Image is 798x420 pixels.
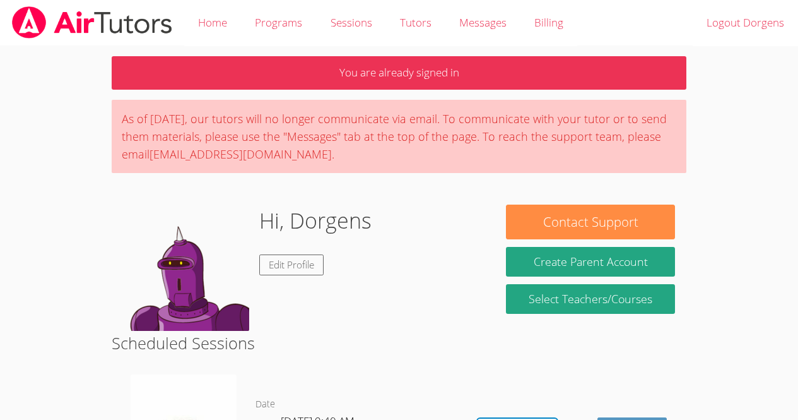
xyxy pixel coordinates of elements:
div: As of [DATE], our tutors will no longer communicate via email. To communicate with your tutor or ... [112,100,686,173]
button: Contact Support [506,205,674,239]
span: Messages [459,15,507,30]
button: Create Parent Account [506,247,674,277]
h1: Hi, Dorgens [259,205,372,237]
a: Edit Profile [259,255,324,275]
p: You are already signed in [112,56,686,90]
a: Select Teachers/Courses [506,284,674,314]
dt: Date [255,397,275,412]
img: airtutors_banner-c4298cdbf04f3fff15de1276eac7730deb9818008684d7c2e4769d2f7ddbe033.png [11,6,173,39]
img: default.png [123,205,249,331]
h2: Scheduled Sessions [112,331,686,355]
